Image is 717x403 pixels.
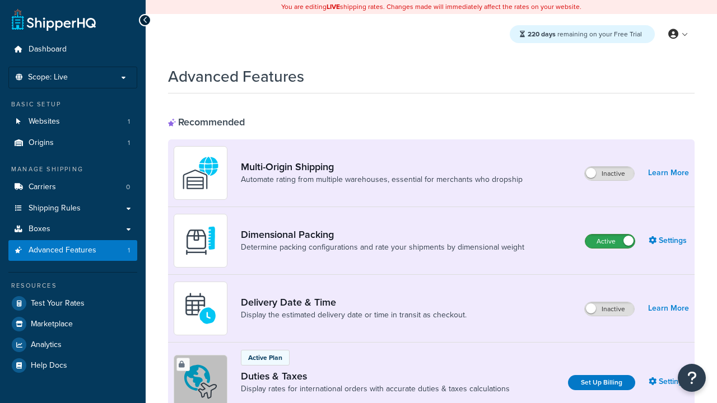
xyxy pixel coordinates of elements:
[29,182,56,192] span: Carriers
[29,246,96,255] span: Advanced Features
[29,117,60,126] span: Websites
[8,293,137,313] a: Test Your Rates
[31,320,73,329] span: Marketplace
[8,198,137,219] a: Shipping Rules
[528,29,642,39] span: remaining on your Free Trial
[241,242,524,253] a: Determine packing configurations and rate your shipments by dimensional weight
[8,281,137,290] div: Resources
[8,314,137,334] a: Marketplace
[528,29,556,39] strong: 220 days
[8,335,137,355] a: Analytics
[648,165,689,181] a: Learn More
[28,73,68,82] span: Scope: Live
[181,153,220,193] img: WatD5o0RtDAAAAAElFTkSuQmCC
[31,361,67,371] span: Help Docs
[8,240,137,261] li: Advanced Features
[168,65,304,87] h1: Advanced Features
[248,353,282,363] p: Active Plan
[241,370,510,382] a: Duties & Taxes
[241,228,524,241] a: Dimensional Packing
[8,111,137,132] a: Websites1
[8,177,137,198] li: Carriers
[29,224,50,234] span: Boxes
[181,289,220,328] img: gfkeb5ejjkALwAAAABJRU5ErkJggg==
[29,138,54,148] span: Origins
[128,246,130,255] span: 1
[29,204,81,213] span: Shipping Rules
[181,221,220,260] img: DTVBYsAAAAAASUVORK5CYII=
[126,182,130,192] span: 0
[8,177,137,198] a: Carriers0
[8,133,137,153] li: Origins
[31,340,62,350] span: Analytics
[241,310,467,321] a: Display the estimated delivery date or time in transit as checkout.
[585,302,634,316] label: Inactive
[648,301,689,316] a: Learn More
[585,167,634,180] label: Inactive
[8,133,137,153] a: Origins1
[8,219,137,240] a: Boxes
[31,299,85,308] span: Test Your Rates
[8,355,137,376] a: Help Docs
[241,174,523,185] a: Automate rating from multiple warehouses, essential for merchants who dropship
[241,383,510,395] a: Display rates for international orders with accurate duties & taxes calculations
[128,138,130,148] span: 1
[568,375,635,390] a: Set Up Billing
[649,233,689,249] a: Settings
[585,235,635,248] label: Active
[29,45,67,54] span: Dashboard
[241,161,523,173] a: Multi-Origin Shipping
[8,39,137,60] a: Dashboard
[8,111,137,132] li: Websites
[649,374,689,390] a: Settings
[8,100,137,109] div: Basic Setup
[168,116,245,128] div: Recommended
[8,240,137,261] a: Advanced Features1
[327,2,340,12] b: LIVE
[128,117,130,126] span: 1
[678,364,706,392] button: Open Resource Center
[8,165,137,174] div: Manage Shipping
[241,296,467,308] a: Delivery Date & Time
